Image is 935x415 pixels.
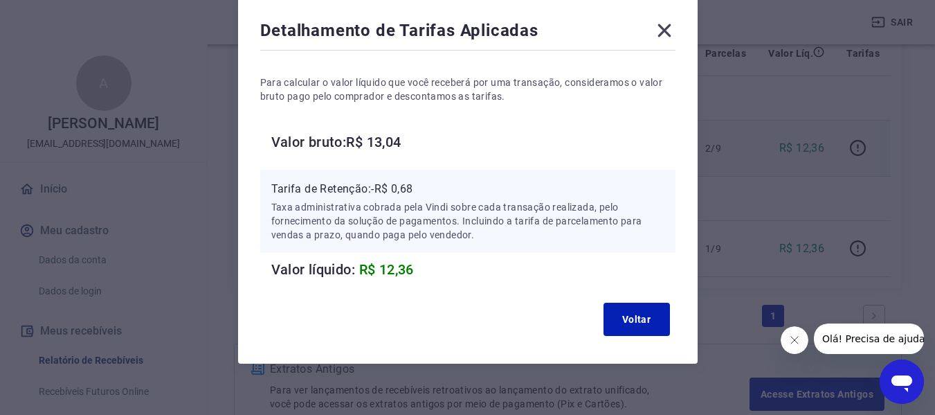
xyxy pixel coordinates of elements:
[359,261,414,278] span: R$ 12,36
[271,258,675,281] h6: Valor líquido:
[260,19,675,47] div: Detalhamento de Tarifas Aplicadas
[880,360,924,404] iframe: Botão para abrir a janela de mensagens
[8,10,116,21] span: Olá! Precisa de ajuda?
[260,76,675,103] p: Para calcular o valor líquido que você receberá por uma transação, consideramos o valor bruto pag...
[271,200,664,242] p: Taxa administrativa cobrada pela Vindi sobre cada transação realizada, pelo fornecimento da soluç...
[271,181,664,197] p: Tarifa de Retenção: -R$ 0,68
[271,131,675,153] h6: Valor bruto: R$ 13,04
[603,303,670,336] button: Voltar
[781,326,808,354] iframe: Fechar mensagem
[814,324,924,354] iframe: Mensagem da empresa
